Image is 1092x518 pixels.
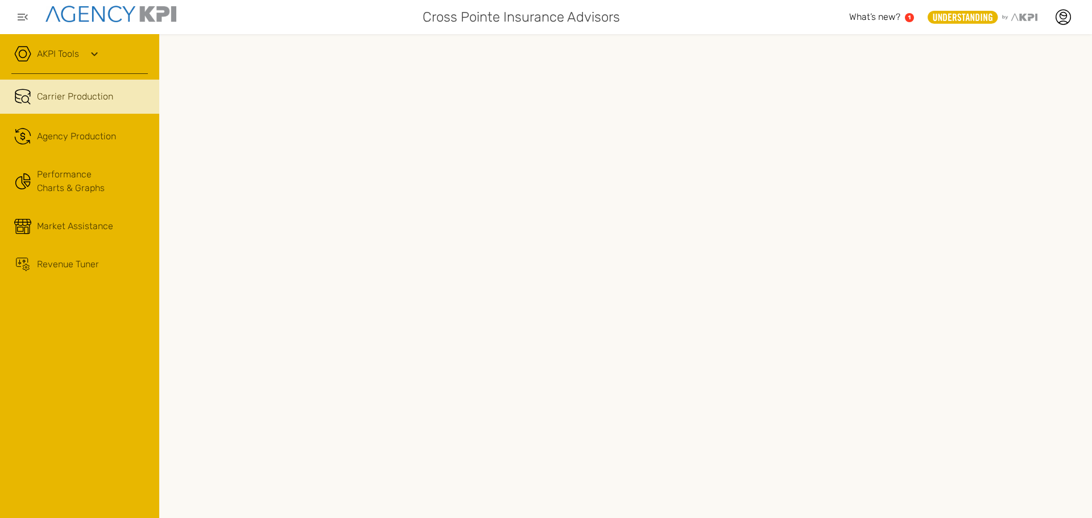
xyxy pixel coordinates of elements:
[37,130,116,143] span: Agency Production
[37,258,99,271] span: Revenue Tuner
[37,47,79,61] a: AKPI Tools
[905,13,914,22] a: 1
[45,6,176,22] img: agencykpi-logo-550x69-2d9e3fa8.png
[908,14,911,20] text: 1
[37,219,113,233] span: Market Assistance
[849,11,900,22] span: What’s new?
[423,7,620,27] span: Cross Pointe Insurance Advisors
[37,90,113,103] span: Carrier Production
